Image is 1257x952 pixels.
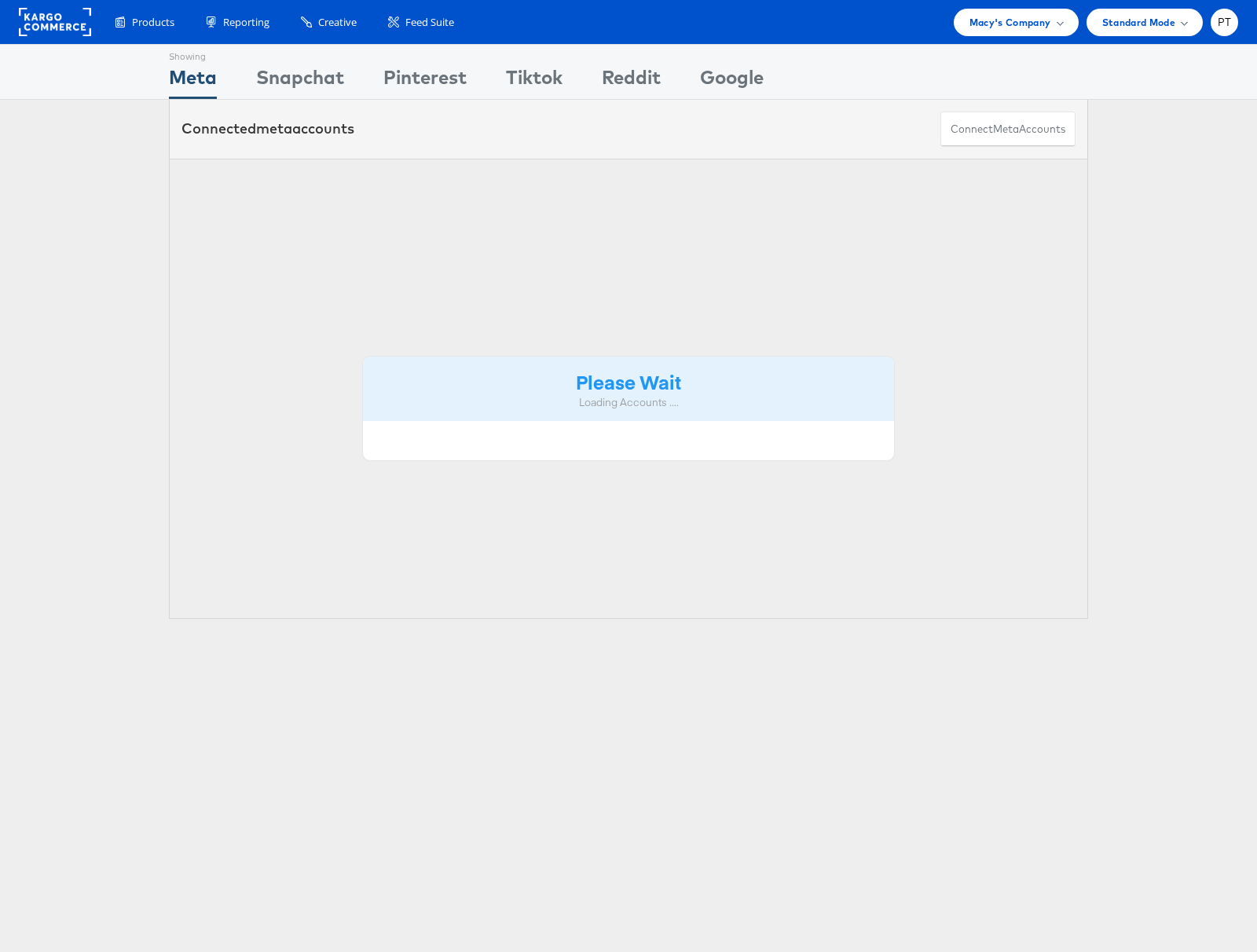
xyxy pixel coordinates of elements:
div: Loading Accounts .... [375,395,882,410]
span: Creative [318,15,357,30]
span: meta [256,119,292,137]
div: Pinterest [383,64,467,99]
div: Connected accounts [181,119,354,139]
button: ConnectmetaAccounts [940,112,1076,147]
span: PT [1218,17,1232,27]
span: meta [993,122,1019,137]
div: Google [700,64,764,99]
span: Macy's Company [969,14,1051,31]
div: Reddit [602,64,661,99]
div: Showing [169,45,217,64]
span: Standard Mode [1102,14,1175,31]
span: Reporting [223,15,269,30]
div: Meta [169,64,217,99]
div: Snapchat [256,64,344,99]
span: Feed Suite [405,15,454,30]
span: Products [132,15,174,30]
strong: Please Wait [576,368,681,394]
div: Tiktok [506,64,563,99]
